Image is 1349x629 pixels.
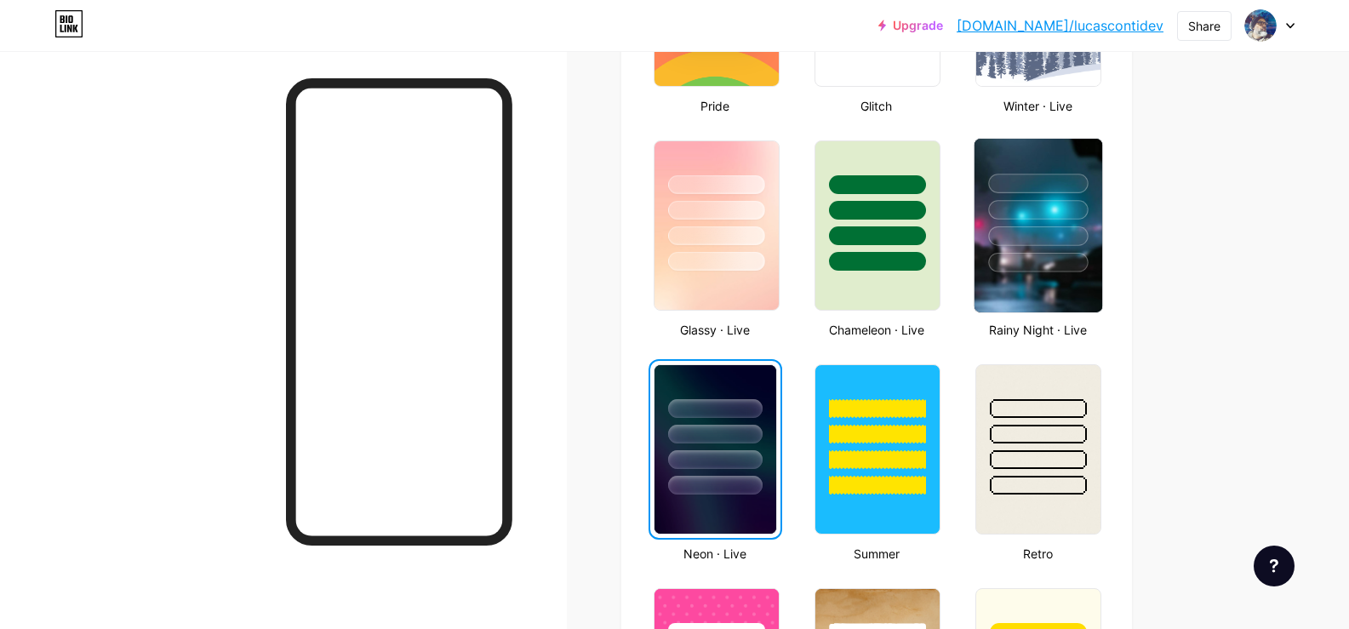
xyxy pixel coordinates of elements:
[1188,17,1220,35] div: Share
[1244,9,1277,42] img: lucascontidev
[809,97,943,115] div: Glitch
[649,97,782,115] div: Pride
[975,139,1102,312] img: rainy_night.jpg
[649,545,782,563] div: Neon · Live
[970,97,1104,115] div: Winter · Live
[878,19,943,32] a: Upgrade
[649,321,782,339] div: Glassy · Live
[809,545,943,563] div: Summer
[970,545,1104,563] div: Retro
[970,321,1104,339] div: Rainy Night · Live
[809,321,943,339] div: Chameleon · Live
[957,15,1163,36] a: [DOMAIN_NAME]/lucascontidev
